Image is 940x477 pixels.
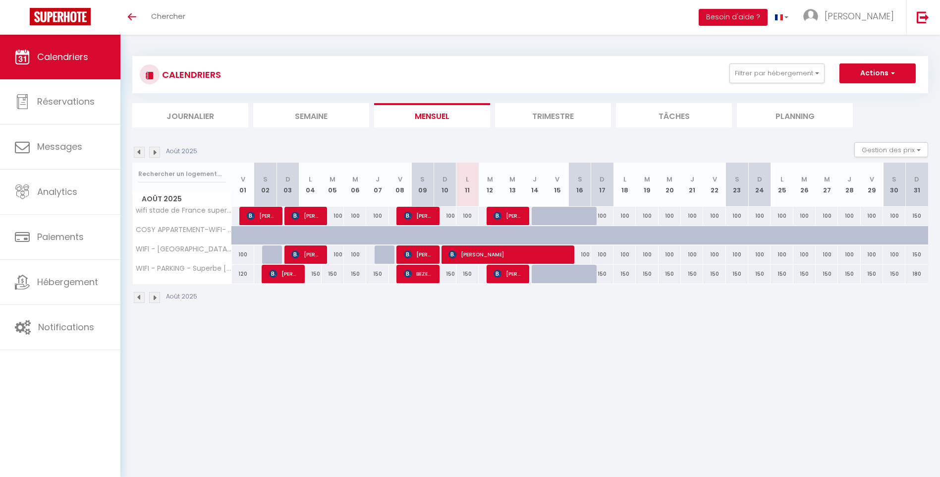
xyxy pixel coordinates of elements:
div: 150 [861,265,883,283]
div: 150 [793,265,816,283]
div: 100 [232,245,254,264]
th: 09 [411,163,434,207]
span: WIFI - PARKING - Superbe [MEDICAL_DATA] Spacieux et Moderne!!! [134,265,233,272]
span: Réservations [37,95,95,108]
div: 150 [726,265,748,283]
span: Notifications [38,321,94,333]
div: 100 [636,245,658,264]
div: 100 [456,207,479,225]
div: 150 [771,265,793,283]
li: Mensuel [374,103,490,127]
abbr: M [509,175,515,184]
th: 23 [726,163,748,207]
div: 100 [838,245,860,264]
span: Calendriers [37,51,88,63]
th: 04 [299,163,321,207]
div: 150 [456,265,479,283]
span: Paiements [37,231,84,243]
abbr: S [420,175,425,184]
span: [PERSON_NAME] [269,264,299,283]
th: 21 [681,163,703,207]
div: 150 [748,265,771,283]
abbr: J [376,175,380,184]
th: 15 [546,163,568,207]
abbr: L [466,175,469,184]
div: 100 [703,245,725,264]
span: COSY APPARTEMENT-WIFI- [GEOGRAPHIC_DATA] - BASILIQUE [134,226,233,234]
abbr: V [713,175,717,184]
th: 24 [748,163,771,207]
div: 150 [434,265,456,283]
div: 100 [681,245,703,264]
li: Tâches [616,103,732,127]
li: Planning [737,103,853,127]
th: 03 [276,163,299,207]
abbr: S [263,175,268,184]
th: 18 [613,163,636,207]
abbr: M [644,175,650,184]
abbr: D [757,175,762,184]
abbr: L [780,175,783,184]
div: 100 [434,207,456,225]
div: 150 [659,265,681,283]
div: 150 [299,265,321,283]
th: 28 [838,163,860,207]
button: Actions [839,63,916,83]
div: 100 [793,245,816,264]
div: 150 [613,265,636,283]
div: 150 [883,265,905,283]
div: 100 [748,245,771,264]
span: Messages [37,140,82,153]
abbr: D [600,175,605,184]
th: 27 [816,163,838,207]
div: 100 [591,207,613,225]
div: 150 [905,245,928,264]
abbr: M [487,175,493,184]
div: 100 [344,207,366,225]
th: 14 [524,163,546,207]
span: Chercher [151,11,185,21]
div: 100 [748,207,771,225]
abbr: D [914,175,919,184]
abbr: M [801,175,807,184]
div: 100 [322,207,344,225]
th: 25 [771,163,793,207]
div: 100 [659,207,681,225]
div: 100 [816,245,838,264]
abbr: V [241,175,245,184]
abbr: L [623,175,626,184]
div: 100 [591,245,613,264]
abbr: V [398,175,402,184]
abbr: D [285,175,290,184]
li: Trimestre [495,103,611,127]
th: 11 [456,163,479,207]
abbr: V [555,175,559,184]
div: 100 [366,207,388,225]
span: Août 2025 [133,192,231,206]
div: 100 [681,207,703,225]
button: Besoin d'aide ? [699,9,768,26]
abbr: S [892,175,896,184]
th: 07 [366,163,388,207]
div: 100 [861,245,883,264]
th: 06 [344,163,366,207]
th: 02 [254,163,276,207]
th: 26 [793,163,816,207]
span: [PERSON_NAME] [494,264,523,283]
div: 100 [771,207,793,225]
th: 01 [232,163,254,207]
span: [PERSON_NAME] [448,245,567,264]
div: 100 [636,207,658,225]
img: ... [803,9,818,24]
span: [PERSON_NAME] [494,206,523,225]
div: 120 [232,265,254,283]
abbr: M [666,175,672,184]
button: Filtrer par hébergement [729,63,825,83]
div: 100 [659,245,681,264]
iframe: LiveChat chat widget [898,435,940,477]
th: 08 [389,163,411,207]
div: 150 [681,265,703,283]
th: 13 [501,163,523,207]
th: 10 [434,163,456,207]
div: 150 [816,265,838,283]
